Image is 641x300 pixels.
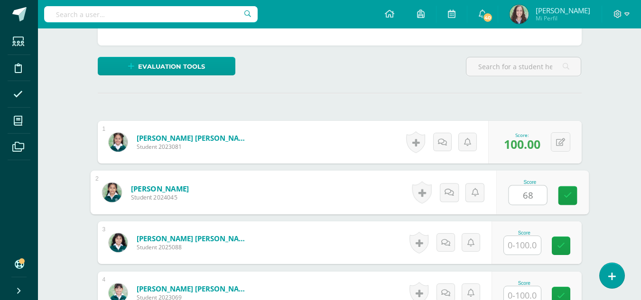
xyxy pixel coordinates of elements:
input: Search a user… [44,6,258,22]
div: Score [503,230,545,236]
input: Search for a student here… [466,57,581,76]
a: [PERSON_NAME] [PERSON_NAME] [137,234,251,243]
img: 365d1c4eba297fb889b615c347f37a8e.png [109,233,128,252]
a: [PERSON_NAME] [PERSON_NAME] [137,133,251,143]
img: 3752133d52f33eb8572d150d85f25ab5.png [510,5,529,24]
span: Evaluation tools [138,58,205,75]
span: Student 2025088 [137,243,251,251]
div: Score [508,180,551,185]
img: 08683a45b28d72906b27b896c6fc2e1f.png [102,182,121,202]
a: [PERSON_NAME] [130,183,189,193]
a: [PERSON_NAME] [PERSON_NAME] [137,284,251,293]
span: 40 [483,12,493,23]
span: Student 2024045 [130,193,189,202]
span: [PERSON_NAME] [536,6,590,15]
input: 0-100.0 [509,186,547,205]
div: Score: [504,132,540,138]
img: 4666231f8cda7e7b7d5509cbce04a61d.png [109,133,128,152]
div: Score [503,281,545,286]
input: 0-100.0 [504,236,541,255]
a: Evaluation tools [98,57,235,75]
span: Student 2023081 [137,143,251,151]
span: Mi Perfil [536,14,590,22]
span: 100.00 [504,136,540,152]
